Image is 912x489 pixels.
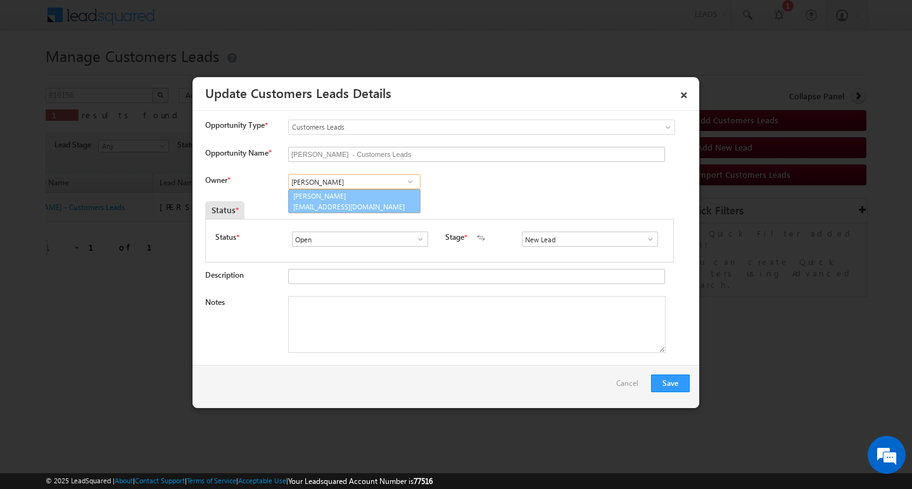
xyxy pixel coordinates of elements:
a: Cancel [616,374,645,399]
a: [PERSON_NAME] [288,189,421,213]
a: About [115,476,133,485]
button: Save [651,374,690,392]
span: [EMAIL_ADDRESS][DOMAIN_NAME] [293,202,407,211]
a: Show All Items [409,233,425,245]
em: Start Chat [172,390,230,407]
span: Opportunity Type [205,120,265,131]
img: d_60004797649_company_0_60004797649 [22,66,53,83]
span: 77516 [414,476,433,486]
span: Customers Leads [289,121,623,133]
a: × [673,82,695,104]
div: Status [205,201,244,219]
label: Opportunity Name [205,148,271,158]
label: Owner [205,175,230,185]
label: Stage [445,232,464,243]
a: Acceptable Use [238,476,286,485]
input: Type to Search [288,174,421,189]
label: Status [215,232,236,243]
div: Minimize live chat window [208,6,238,37]
label: Notes [205,297,225,307]
span: Your Leadsquared Account Number is [288,476,433,486]
input: Type to Search [292,232,428,247]
a: Show All Items [402,175,418,188]
a: Show All Items [639,233,655,245]
div: Chat with us now [66,66,213,83]
textarea: Type your message and hit 'Enter' [16,117,231,379]
a: Contact Support [135,476,185,485]
a: Customers Leads [288,120,675,135]
span: © 2025 LeadSquared | | | | | [46,475,433,487]
a: Terms of Service [187,476,236,485]
label: Description [205,270,244,280]
input: Type to Search [522,232,658,247]
a: Update Customers Leads Details [205,84,391,101]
